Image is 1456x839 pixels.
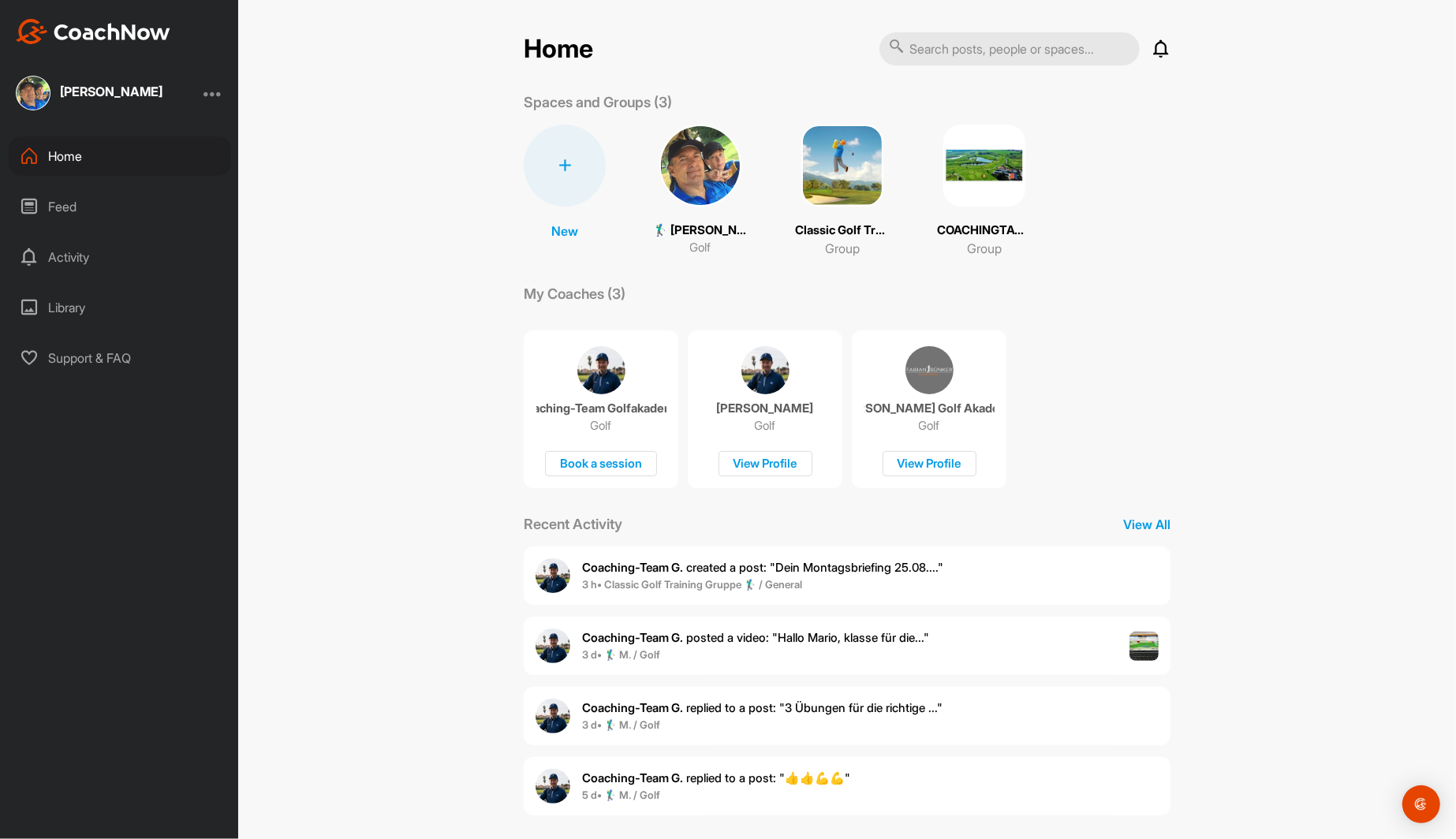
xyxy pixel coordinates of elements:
img: user avatar [536,558,570,593]
p: [PERSON_NAME] Golf Akademie [864,401,995,416]
div: Home [9,136,231,176]
p: Golf [690,239,711,257]
p: Spaces and Groups (3) [524,91,672,113]
b: 3 d • 🏌‍♂ M. / Golf [582,648,660,661]
div: Support & FAQ [9,338,231,378]
img: user avatar [536,699,570,733]
img: square_940d96c4bb369f85efc1e6d025c58b75.png [801,125,883,207]
img: CoachNow [16,19,170,44]
img: coach avatar [905,346,954,394]
b: 3 d • 🏌‍♂ M. / Golf [582,718,660,731]
p: [PERSON_NAME] [717,401,814,416]
p: Golf [755,418,776,434]
span: replied to a post : "3 Übungen für die richtige ..." [582,700,943,715]
img: square_2606c9fb9fa697f623ed5c070468f72d.png [943,125,1025,207]
b: Coaching-Team G. [582,770,683,785]
b: 5 d • 🏌‍♂ M. / Golf [582,789,660,801]
div: View Profile [719,451,812,477]
img: coach avatar [741,346,790,394]
a: Classic Golf Training Gruppe 🏌️‍♂️Group [795,125,890,258]
img: user avatar [536,628,570,663]
span: replied to a post : "👍👍💪💪" [582,770,850,785]
p: View All [1123,515,1170,534]
p: Golf [919,418,940,434]
span: posted a video : " Hallo Mario, klasse für die... " [582,630,929,645]
p: Group [967,239,1002,258]
div: View Profile [883,451,976,477]
div: Library [9,288,231,327]
p: New [551,222,578,241]
div: Activity [9,237,231,277]
span: created a post : "Dein Montagsbriefing 25.08...." [582,560,943,575]
b: Coaching-Team G. [582,560,683,575]
b: 3 h • Classic Golf Training Gruppe 🏌️‍♂️ / General [582,578,802,591]
div: Book a session [545,451,657,477]
p: Group [825,239,860,258]
div: Feed [9,187,231,226]
p: Classic Golf Training Gruppe 🏌️‍♂️ [795,222,890,240]
b: Coaching-Team G. [582,630,683,645]
div: Open Intercom Messenger [1402,785,1440,823]
p: 🏌‍♂ [PERSON_NAME] (14.7) [653,222,748,240]
img: coach avatar [577,346,625,394]
p: My Coaches (3) [524,283,625,304]
a: COACHINGTAG MENTAL VALLEY BEI [GEOGRAPHIC_DATA] [DATE]Group [937,125,1032,258]
b: Coaching-Team G. [582,700,683,715]
p: Golf [591,418,612,434]
input: Search posts, people or spaces... [879,32,1140,65]
p: Coaching-Team Golfakademie [536,401,666,416]
div: [PERSON_NAME] [60,85,162,98]
p: Recent Activity [524,513,622,535]
h2: Home [524,34,593,65]
img: square_d3a48e1a16724b6ec4470e4a905de55e.jpg [659,125,741,207]
img: square_d3a48e1a16724b6ec4470e4a905de55e.jpg [16,76,50,110]
a: 🏌‍♂ [PERSON_NAME] (14.7)Golf [653,125,748,258]
img: post image [1129,632,1159,662]
p: COACHINGTAG MENTAL VALLEY BEI [GEOGRAPHIC_DATA] [DATE] [937,222,1032,240]
img: user avatar [536,769,570,804]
